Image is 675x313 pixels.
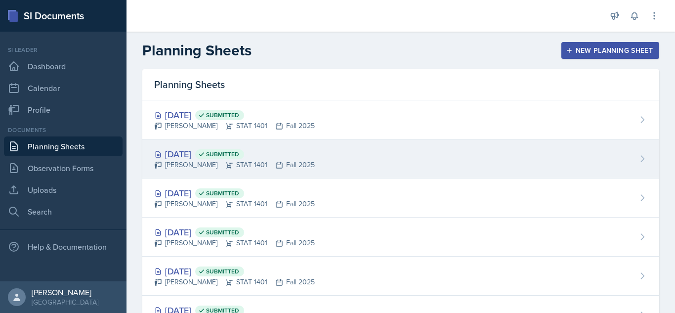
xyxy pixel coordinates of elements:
[154,186,315,200] div: [DATE]
[206,268,239,275] span: Submitted
[154,121,315,131] div: [PERSON_NAME] STAT 1401 Fall 2025
[32,287,98,297] div: [PERSON_NAME]
[561,42,659,59] button: New Planning Sheet
[4,180,123,200] a: Uploads
[142,179,659,218] a: [DATE] Submitted [PERSON_NAME]STAT 1401Fall 2025
[4,158,123,178] a: Observation Forms
[154,108,315,122] div: [DATE]
[568,46,653,54] div: New Planning Sheet
[142,100,659,139] a: [DATE] Submitted [PERSON_NAME]STAT 1401Fall 2025
[32,297,98,307] div: [GEOGRAPHIC_DATA]
[154,238,315,248] div: [PERSON_NAME] STAT 1401 Fall 2025
[154,225,315,239] div: [DATE]
[154,160,315,170] div: [PERSON_NAME] STAT 1401 Fall 2025
[4,45,123,54] div: Si leader
[142,42,252,59] h2: Planning Sheets
[4,78,123,98] a: Calendar
[4,56,123,76] a: Dashboard
[142,139,659,179] a: [DATE] Submitted [PERSON_NAME]STAT 1401Fall 2025
[154,147,315,161] div: [DATE]
[154,265,315,278] div: [DATE]
[154,277,315,287] div: [PERSON_NAME] STAT 1401 Fall 2025
[142,257,659,296] a: [DATE] Submitted [PERSON_NAME]STAT 1401Fall 2025
[4,237,123,257] div: Help & Documentation
[142,69,659,100] div: Planning Sheets
[4,136,123,156] a: Planning Sheets
[206,228,239,236] span: Submitted
[142,218,659,257] a: [DATE] Submitted [PERSON_NAME]STAT 1401Fall 2025
[4,202,123,222] a: Search
[206,111,239,119] span: Submitted
[154,199,315,209] div: [PERSON_NAME] STAT 1401 Fall 2025
[206,150,239,158] span: Submitted
[4,126,123,134] div: Documents
[206,189,239,197] span: Submitted
[4,100,123,120] a: Profile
